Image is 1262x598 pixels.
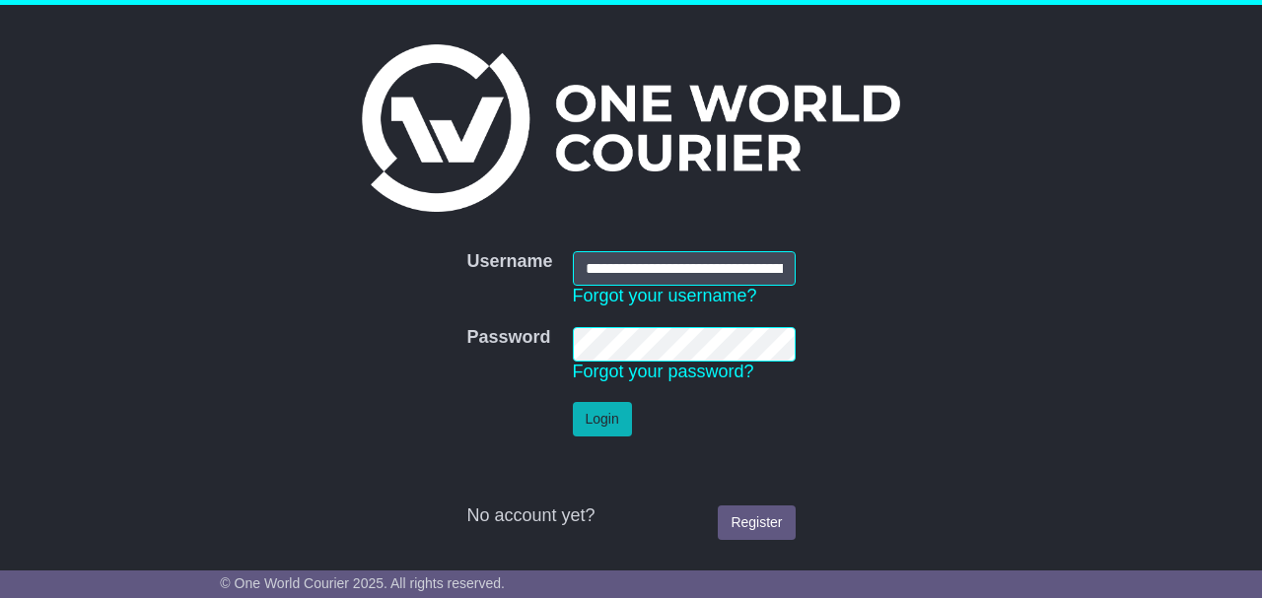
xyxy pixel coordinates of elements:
span: © One World Courier 2025. All rights reserved. [220,575,505,591]
div: No account yet? [466,505,795,527]
a: Forgot your username? [573,286,757,305]
img: One World [362,44,900,212]
a: Forgot your password? [573,362,754,381]
label: Username [466,251,552,273]
a: Register [718,505,795,540]
button: Login [573,402,632,436]
label: Password [466,327,550,349]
